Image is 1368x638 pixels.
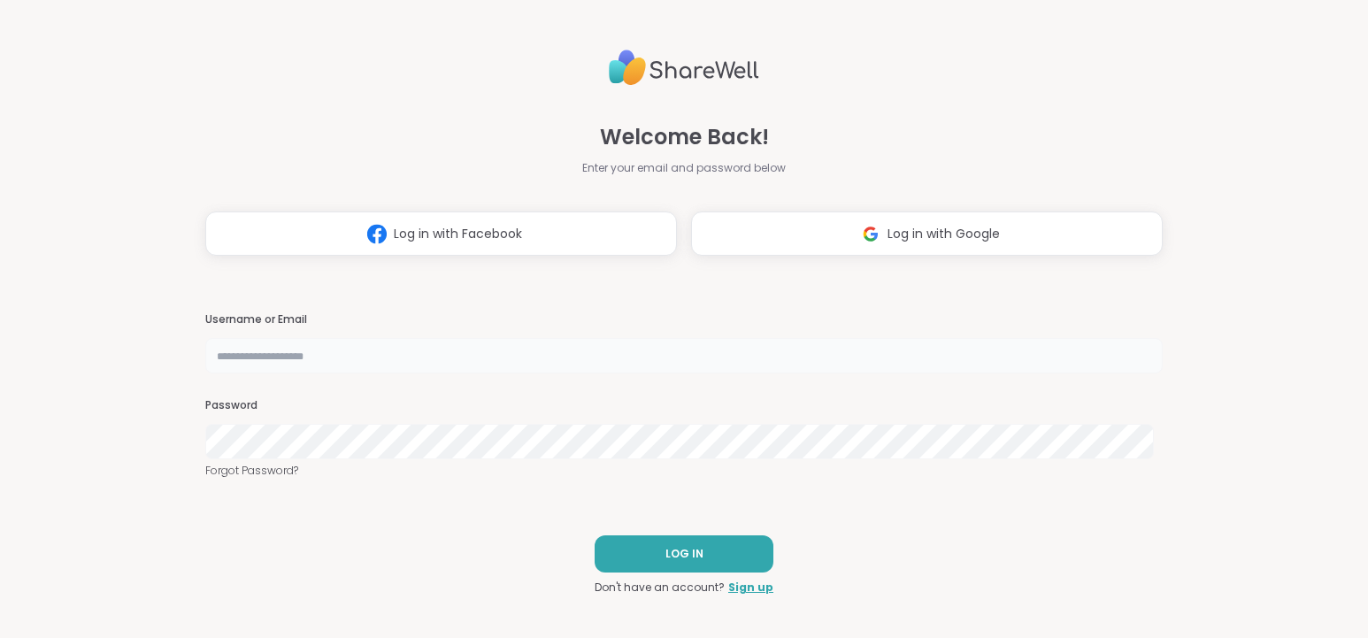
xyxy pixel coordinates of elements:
[595,535,773,573] button: LOG IN
[665,546,703,562] span: LOG IN
[205,312,1163,327] h3: Username or Email
[728,580,773,596] a: Sign up
[854,218,888,250] img: ShareWell Logomark
[205,463,1163,479] a: Forgot Password?
[888,225,1000,243] span: Log in with Google
[205,398,1163,413] h3: Password
[595,580,725,596] span: Don't have an account?
[360,218,394,250] img: ShareWell Logomark
[609,42,759,93] img: ShareWell Logo
[691,211,1163,256] button: Log in with Google
[600,121,769,153] span: Welcome Back!
[582,160,786,176] span: Enter your email and password below
[394,225,522,243] span: Log in with Facebook
[205,211,677,256] button: Log in with Facebook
